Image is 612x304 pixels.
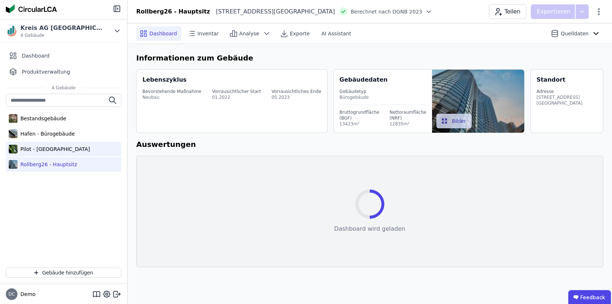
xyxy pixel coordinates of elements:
[17,115,66,122] div: Bestandsgebäude
[20,24,104,32] div: Kreis AG [GEOGRAPHIC_DATA]
[8,292,15,296] span: DC
[17,145,90,153] div: Pilot - [GEOGRAPHIC_DATA]
[6,4,57,13] img: Concular
[20,32,104,38] span: 4 Gebäude
[142,75,187,84] div: Lebenszyklus
[340,94,427,100] div: Bürogebäude
[149,30,177,37] span: Dashboard
[537,7,572,16] p: Exportieren
[537,75,565,84] div: Standort
[272,94,321,100] div: 05.2023
[389,121,426,127] div: 12835m²
[6,268,121,278] button: Gebäude hinzufügen
[212,89,261,94] div: Vorrausichtlicher Start
[537,89,597,94] div: Adresse
[561,30,589,37] span: Quelldaten
[9,143,17,155] img: Pilot - Green Building
[17,291,36,298] span: Demo
[340,89,427,94] div: Gebäudetyp
[142,89,201,94] div: Bevorstehende Maßnahme
[9,159,17,170] img: Rollberg26 - Hauptsitz
[239,30,259,37] span: Analyse
[340,121,379,127] div: 13423m²
[210,7,335,16] div: [STREET_ADDRESS][GEOGRAPHIC_DATA]
[537,94,597,106] div: [STREET_ADDRESS][GEOGRAPHIC_DATA]
[142,94,201,100] div: Neubau
[136,139,603,150] h6: Auswertungen
[340,109,379,121] div: Bruttogrundfläche (BGF)
[436,114,472,128] button: Bilder
[340,75,432,84] div: Gebäudedaten
[9,128,17,140] img: Hafen - Bürogebäude
[136,52,603,63] h6: Informationen zum Gebäude
[9,113,17,124] img: Bestandsgebäude
[272,89,321,94] div: Vorrausichtliches Ende
[44,85,83,91] span: 4 Gebäude
[136,7,210,16] div: Rollberg26 - Hauptsitz
[6,25,17,37] img: Kreis AG Germany
[197,30,219,37] span: Inventar
[17,130,75,137] div: Hafen - Bürogebäude
[17,161,77,168] div: Rollberg26 - Hauptsitz
[212,94,261,100] div: 01.2022
[290,30,310,37] span: Exporte
[321,30,351,37] span: AI Assistant
[22,68,70,75] span: Produktverwaltung
[389,109,426,121] div: Nettoraumfläche (NRF)
[489,4,526,19] button: Teilen
[22,52,50,59] span: Dashboard
[350,8,422,15] span: Berechnet nach DGNB 2023
[334,225,405,233] div: Dashboard wird geladen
